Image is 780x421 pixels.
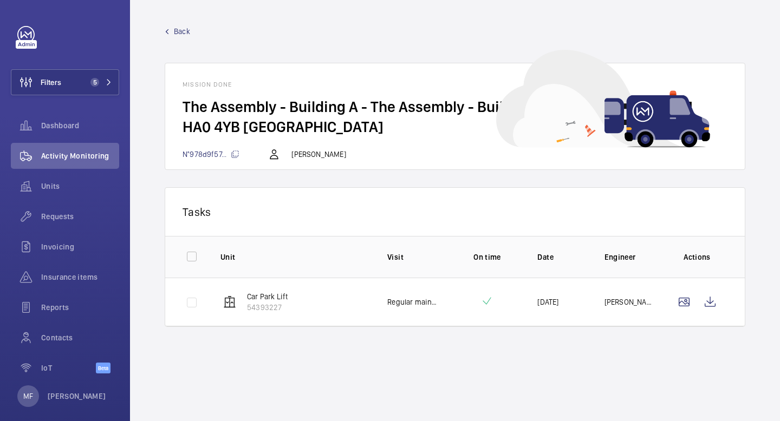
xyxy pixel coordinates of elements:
[174,26,190,37] span: Back
[41,211,119,222] span: Requests
[387,297,437,307] p: Regular maintenance
[247,291,288,302] p: Car Park Lift
[11,69,119,95] button: Filters5
[41,363,96,373] span: IoT
[604,297,654,307] p: [PERSON_NAME]
[41,302,119,313] span: Reports
[41,241,119,252] span: Invoicing
[96,363,110,373] span: Beta
[183,150,239,159] span: N°978d9f57...
[671,252,723,262] p: Actions
[183,117,727,137] h2: HA0 4YB [GEOGRAPHIC_DATA]
[183,97,727,117] h2: The Assembly - Building A - The Assembly - Building A, [GEOGRAPHIC_DATA]
[387,252,437,262] p: Visit
[496,50,710,148] img: car delivery
[41,120,119,131] span: Dashboard
[537,252,587,262] p: Date
[41,181,119,192] span: Units
[223,295,236,308] img: elevator.svg
[41,332,119,343] span: Contacts
[537,297,558,307] p: [DATE]
[23,391,33,402] p: MF
[48,391,106,402] p: [PERSON_NAME]
[90,78,99,87] span: 5
[183,81,727,88] h1: Mission done
[41,77,61,88] span: Filters
[41,272,119,282] span: Insurance items
[291,149,346,160] p: [PERSON_NAME]
[604,252,654,262] p: Engineer
[220,252,370,262] p: Unit
[41,150,119,161] span: Activity Monitoring
[247,302,288,313] p: 54393227
[454,252,520,262] p: On time
[183,205,727,219] p: Tasks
